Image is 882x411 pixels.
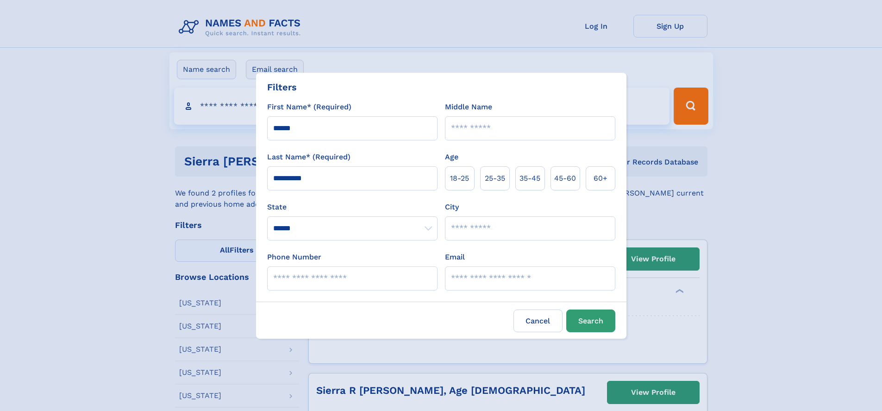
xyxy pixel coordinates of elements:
[267,101,351,113] label: First Name* (Required)
[566,310,615,332] button: Search
[267,252,321,263] label: Phone Number
[513,310,563,332] label: Cancel
[519,173,540,184] span: 35‑45
[445,202,459,213] label: City
[554,173,576,184] span: 45‑60
[267,152,350,163] label: Last Name* (Required)
[445,101,492,113] label: Middle Name
[485,173,505,184] span: 25‑35
[267,80,297,94] div: Filters
[445,152,458,163] label: Age
[594,173,607,184] span: 60+
[450,173,469,184] span: 18‑25
[267,202,438,213] label: State
[445,252,465,263] label: Email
